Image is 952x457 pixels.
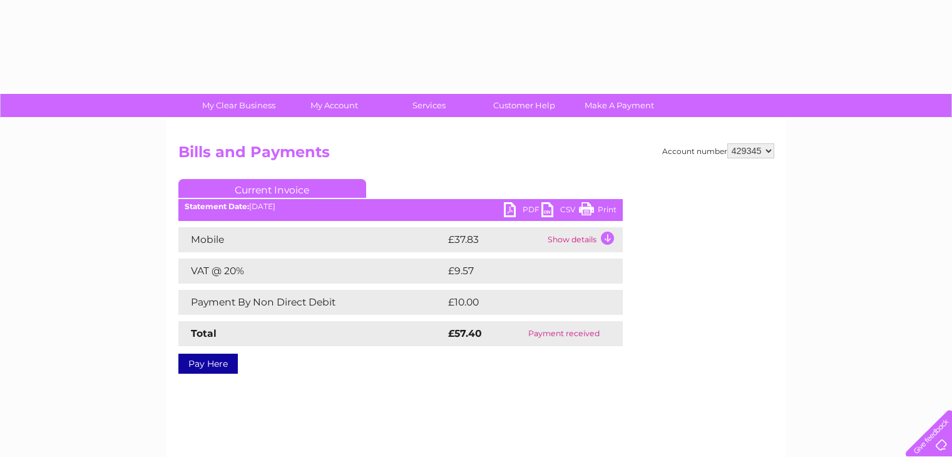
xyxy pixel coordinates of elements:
h2: Bills and Payments [178,143,774,167]
a: My Account [282,94,386,117]
div: [DATE] [178,202,623,211]
td: Show details [545,227,623,252]
a: Services [377,94,481,117]
td: VAT @ 20% [178,259,445,284]
b: Statement Date: [185,202,249,211]
td: £10.00 [445,290,597,315]
a: Print [579,202,617,220]
a: PDF [504,202,541,220]
td: Mobile [178,227,445,252]
td: Payment By Non Direct Debit [178,290,445,315]
a: Customer Help [473,94,576,117]
a: Make A Payment [568,94,671,117]
a: Pay Here [178,354,238,374]
td: Payment received [505,321,622,346]
strong: £57.40 [448,327,482,339]
a: My Clear Business [187,94,290,117]
a: Current Invoice [178,179,366,198]
td: £9.57 [445,259,593,284]
strong: Total [191,327,217,339]
a: CSV [541,202,579,220]
div: Account number [662,143,774,158]
td: £37.83 [445,227,545,252]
